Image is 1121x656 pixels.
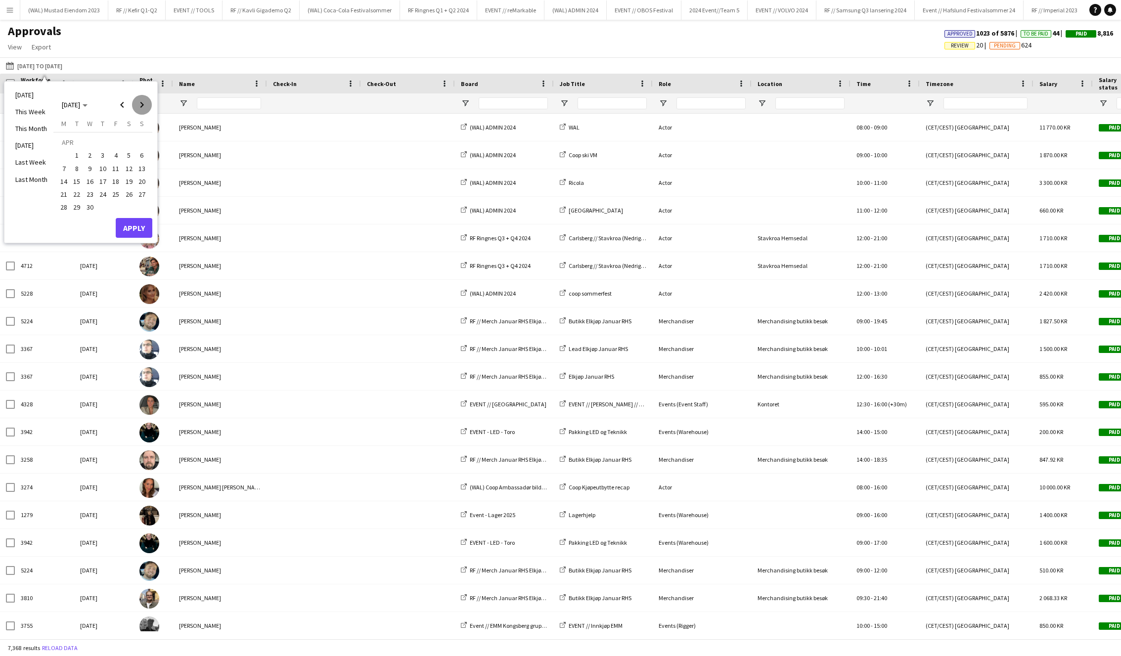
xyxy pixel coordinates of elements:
[920,391,1033,418] div: (CET/CEST) [GEOGRAPHIC_DATA]
[470,373,557,380] span: RF // Merch Januar RHS Elkjøp 2025
[560,179,584,186] a: Ricola
[470,400,546,408] span: EVENT // [GEOGRAPHIC_DATA]
[752,363,851,390] div: Merchandising butikk besøk
[74,612,134,639] div: [DATE]
[653,391,752,418] div: Events (Event Staff)
[569,539,627,546] span: Pakking LED og Teknikk
[748,0,816,20] button: EVENT // VOLVO 2024
[461,262,531,269] a: RF Ringnes Q3 + Q4 2024
[752,557,851,584] div: Merchandising butikk besøk
[544,0,607,20] button: (WAL) ADMIN 2024
[653,169,752,196] div: Actor
[71,188,83,200] span: 22
[58,175,70,187] span: 14
[560,99,569,108] button: Open Filter Menu
[179,99,188,108] button: Open Filter Menu
[173,224,267,252] div: [PERSON_NAME]
[84,150,96,162] span: 2
[461,207,516,214] a: (WAL) ADMIN 2024
[74,446,134,473] div: [DATE]
[74,584,134,612] div: [DATE]
[273,80,297,87] span: Check-In
[653,501,752,528] div: Events (Warehouse)
[569,317,631,325] span: Butikk Elkjøp Januar RHS
[653,363,752,390] div: Merchandiser
[179,80,195,87] span: Name
[461,290,516,297] a: (WAL) ADMIN 2024
[560,345,628,352] a: Lead Elkjøp Januar RHS
[300,0,400,20] button: (WAL) Coca-Cola Festivalsommer
[920,169,1033,196] div: (CET/CEST) [GEOGRAPHIC_DATA]
[569,594,631,602] span: Butikk Elkjøp Januar RHS
[84,188,96,200] span: 23
[70,162,83,175] button: 08-04-2025
[74,252,134,279] div: [DATE]
[944,29,1021,38] span: 1023 of 5876
[560,539,627,546] a: Pakking LED og Teknikk
[173,169,267,196] div: [PERSON_NAME]
[139,312,159,332] img: Kristoffer Andersen
[110,150,122,162] span: 4
[57,162,70,175] button: 07-04-2025
[15,501,74,528] div: 1279
[74,307,134,335] div: [DATE]
[915,0,1024,20] button: Event // Hafslund Festivalsommer 24
[15,252,74,279] div: 4712
[110,188,122,200] span: 25
[173,252,267,279] div: [PERSON_NAME]
[96,175,109,188] button: 17-04-2025
[569,511,595,519] span: Lagerhjelp
[166,0,223,20] button: EVENT // TOOLS
[470,594,557,602] span: RF // Merch Januar RHS Elkjøp 2025
[84,149,96,162] button: 02-04-2025
[15,612,74,639] div: 3755
[920,280,1033,307] div: (CET/CEST) [GEOGRAPHIC_DATA]
[139,423,159,442] img: Kasper André Melås
[62,100,80,109] span: [DATE]
[58,96,91,114] button: Choose month and year
[653,114,752,141] div: Actor
[135,188,148,201] button: 27-04-2025
[920,252,1033,279] div: (CET/CEST) [GEOGRAPHIC_DATA]
[920,363,1033,390] div: (CET/CEST) [GEOGRAPHIC_DATA]
[920,446,1033,473] div: (CET/CEST) [GEOGRAPHIC_DATA]
[70,201,83,214] button: 29-04-2025
[653,141,752,169] div: Actor
[461,539,515,546] a: EVENT - LED - Toro
[116,218,152,238] button: Apply
[470,539,515,546] span: EVENT - LED - Toro
[74,391,134,418] div: [DATE]
[97,188,109,200] span: 24
[112,95,132,115] button: Previous month
[470,317,557,325] span: RF // Merch Januar RHS Elkjøp 2025
[470,345,557,352] span: RF // Merch Januar RHS Elkjøp 2025
[74,280,134,307] div: [DATE]
[569,622,623,629] span: EVENT // Innkjøp EMM
[57,188,70,201] button: 21-04-2025
[84,175,96,188] button: 16-04-2025
[752,391,851,418] div: Kontoret
[560,151,597,159] a: Coop ski VM
[123,150,135,162] span: 5
[15,418,74,445] div: 3942
[122,188,135,201] button: 26-04-2025
[4,41,26,53] a: View
[920,529,1033,556] div: (CET/CEST) [GEOGRAPHIC_DATA]
[139,616,159,636] img: Lars Songe
[173,584,267,612] div: [PERSON_NAME]
[569,373,614,380] span: Elkjøp Januar RHS
[84,175,96,187] span: 16
[461,80,478,87] span: Board
[139,340,159,359] img: Kenneth Olsen
[135,162,148,175] button: 13-04-2025
[15,391,74,418] div: 4328
[758,99,766,108] button: Open Filter Menu
[752,584,851,612] div: Merchandising butikk besøk
[122,149,135,162] button: 05-04-2025
[461,234,531,242] a: RF Ringnes Q3 + Q4 2024
[470,207,516,214] span: (WAL) ADMIN 2024
[560,594,631,602] a: Butikk Elkjøp Januar RHS
[110,163,122,175] span: 11
[479,97,548,109] input: Board Filter Input
[173,501,267,528] div: [PERSON_NAME]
